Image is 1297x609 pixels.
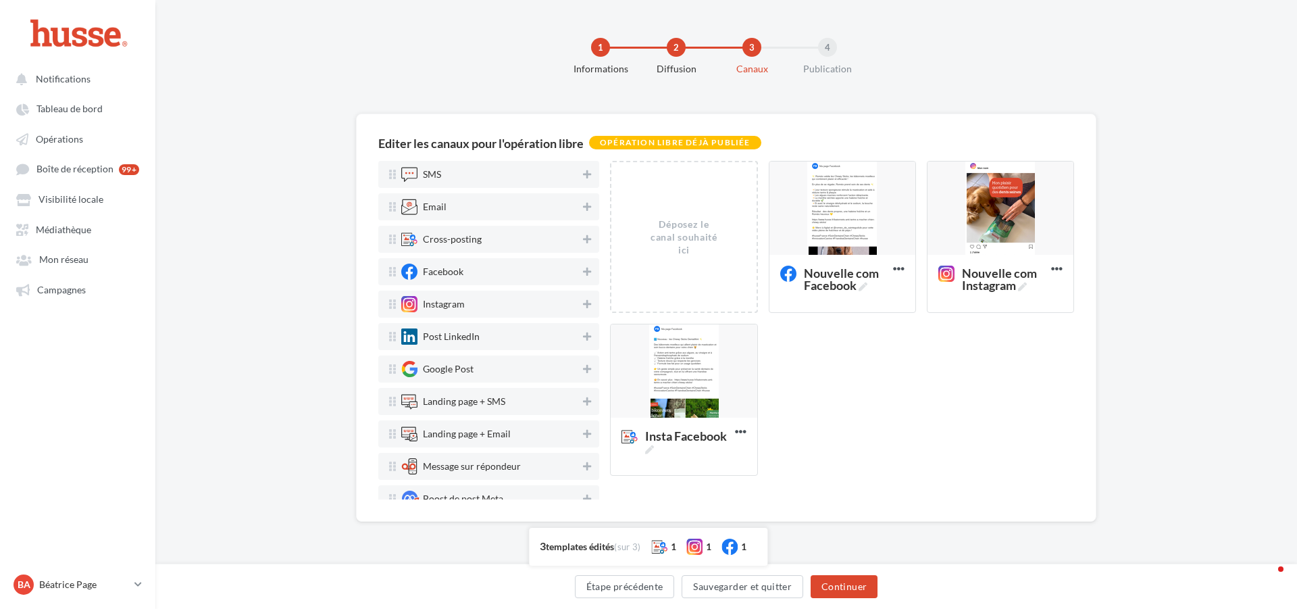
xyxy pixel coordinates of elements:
[8,96,147,120] a: Tableau de bord
[575,575,675,598] button: Étape précédente
[423,462,521,471] div: Message sur répondeur
[682,575,803,598] button: Sauvegarder et quitter
[36,73,91,84] span: Notifications
[780,267,893,282] span: Nouvelle com Facebook
[811,575,878,598] button: Continuer
[39,194,103,205] span: Visibilité locale
[614,541,640,552] span: (sur 3)
[36,103,103,115] span: Tableau de bord
[633,62,719,76] div: Diffusion
[589,136,761,149] div: Opération libre déjà publiée
[423,397,505,406] div: Landing page + SMS
[423,494,503,504] div: Boost de post Meta
[378,137,584,149] div: Editer les canaux pour l'opération libre
[36,224,91,235] span: Médiathèque
[671,540,676,554] div: 1
[784,62,871,76] div: Publication
[706,540,711,554] div: 1
[36,164,113,175] span: Boîte de réception
[8,126,147,151] a: Opérations
[423,170,441,179] div: SMS
[648,218,720,257] div: Déposez le canal souhaité ici
[591,38,610,57] div: 1
[8,247,147,271] a: Mon réseau
[741,540,746,554] div: 1
[423,299,465,309] div: Instagram
[540,539,546,552] span: 3
[8,66,142,91] button: Notifications
[709,62,795,76] div: Canaux
[36,133,83,145] span: Opérations
[1251,563,1283,595] iframe: Intercom live chat
[119,164,139,175] div: 99+
[621,430,734,445] span: Insta Facebook
[18,578,30,591] span: Ba
[742,38,761,57] div: 3
[667,38,686,57] div: 2
[423,235,482,244] div: Cross-posting
[423,364,474,374] div: Google Post
[423,267,463,276] div: Facebook
[962,267,1046,291] span: Nouvelle com Instagram
[938,267,1051,282] span: Nouvelle com Instagram
[8,277,147,301] a: Campagnes
[818,38,837,57] div: 4
[804,267,888,291] span: Nouvelle com Facebook
[11,572,145,598] a: Ba Béatrice Page
[423,429,511,439] div: Landing page + Email
[645,430,729,454] span: Insta Facebook
[423,202,447,212] div: Email
[8,156,147,181] a: Boîte de réception 99+
[423,332,480,341] div: Post LinkedIn
[39,578,129,591] p: Béatrice Page
[8,217,147,241] a: Médiathèque
[8,187,147,211] a: Visibilité locale
[546,541,614,552] span: templates édités
[557,62,644,76] div: Informations
[37,284,86,295] span: Campagnes
[39,254,88,266] span: Mon réseau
